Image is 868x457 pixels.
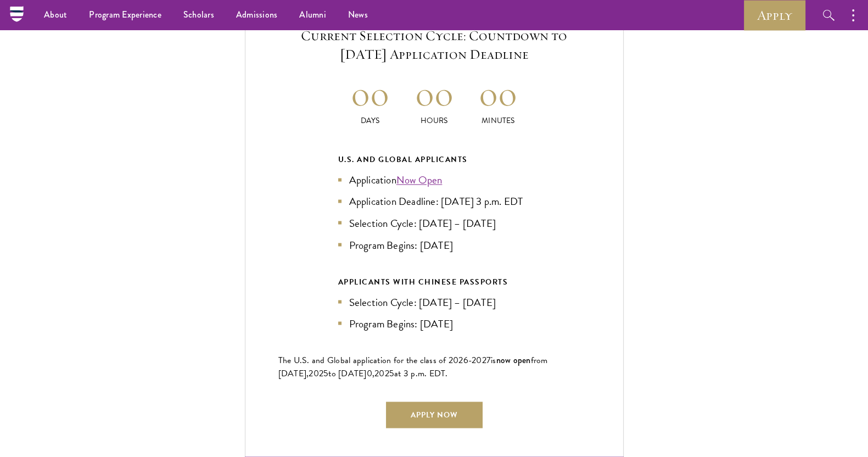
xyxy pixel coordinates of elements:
h2: 00 [466,74,530,115]
span: from [DATE], [278,353,548,380]
a: Now Open [396,172,443,188]
div: U.S. and Global Applicants [338,153,530,166]
span: 202 [309,366,323,380]
p: Hours [402,115,466,126]
p: Days [338,115,402,126]
span: -202 [468,353,486,366]
span: to [DATE] [328,366,366,380]
a: Apply Now [386,402,483,428]
li: Application Deadline: [DATE] 3 p.m. EDT [338,193,530,209]
span: is [491,353,496,366]
span: 5 [389,366,394,380]
span: now open [496,353,531,366]
p: Minutes [466,115,530,126]
span: 0 [367,366,372,380]
div: APPLICANTS WITH CHINESE PASSPORTS [338,275,530,288]
li: Selection Cycle: [DATE] – [DATE] [338,215,530,231]
h5: Current Selection Cycle: Countdown to [DATE] Application Deadline [278,26,590,64]
h2: 00 [338,74,402,115]
li: Selection Cycle: [DATE] – [DATE] [338,294,530,310]
span: 7 [486,353,491,366]
span: at 3 p.m. EDT. [394,366,448,380]
li: Program Begins: [DATE] [338,315,530,331]
span: 6 [463,353,468,366]
span: 5 [323,366,328,380]
li: Application [338,172,530,188]
h2: 00 [402,74,466,115]
span: , [372,366,374,380]
span: The U.S. and Global application for the class of 202 [278,353,463,366]
span: 202 [374,366,389,380]
li: Program Begins: [DATE] [338,237,530,253]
